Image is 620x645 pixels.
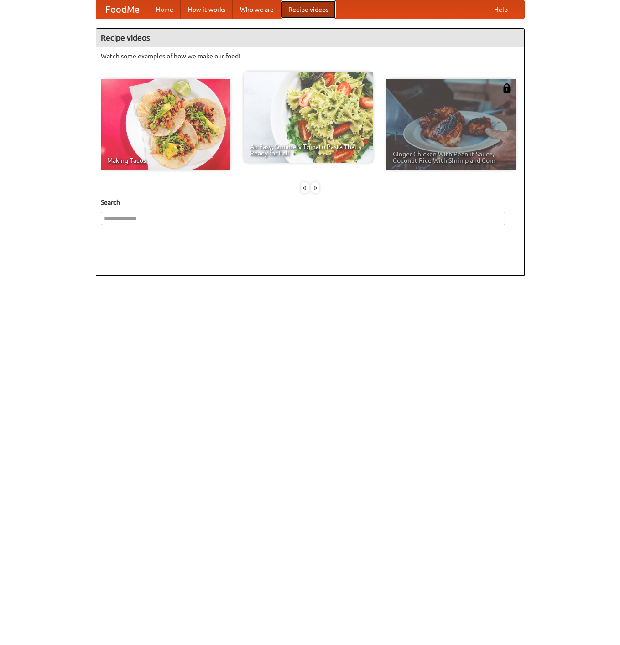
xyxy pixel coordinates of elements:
div: » [311,182,319,193]
div: « [301,182,309,193]
a: How it works [181,0,233,19]
img: 483408.png [502,83,511,93]
h4: Recipe videos [96,29,524,47]
a: An Easy, Summery Tomato Pasta That's Ready for Fall [244,72,373,163]
a: Help [487,0,515,19]
span: Making Tacos [107,157,224,164]
a: Recipe videos [281,0,336,19]
p: Watch some examples of how we make our food! [101,52,520,61]
a: Who we are [233,0,281,19]
a: Making Tacos [101,79,230,170]
h5: Search [101,198,520,207]
a: Home [149,0,181,19]
span: An Easy, Summery Tomato Pasta That's Ready for Fall [250,144,367,156]
a: FoodMe [96,0,149,19]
